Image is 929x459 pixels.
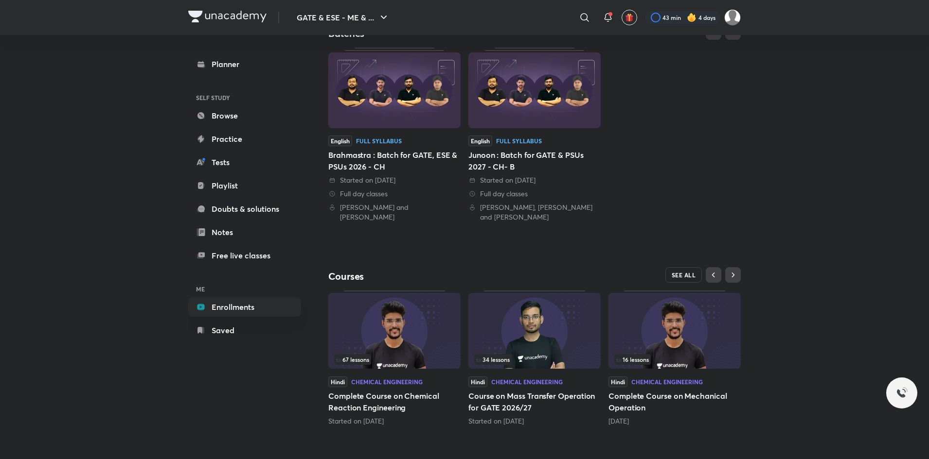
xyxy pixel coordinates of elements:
[468,52,601,128] img: Thumbnail
[328,293,461,369] img: Thumbnail
[351,379,423,385] div: Chemical Engineering
[687,13,697,22] img: streak
[468,390,601,413] h5: Course on Mass Transfer Operation for GATE 2026/27
[328,136,352,146] span: English
[188,321,301,340] a: Saved
[896,387,908,399] img: ttu
[328,52,461,128] img: Thumbnail
[468,290,601,425] div: Course on Mass Transfer Operation for GATE 2026/27
[608,293,741,369] img: Thumbnail
[631,379,703,385] div: Chemical Engineering
[188,106,301,125] a: Browse
[476,357,510,362] span: 34 lessons
[188,199,301,219] a: Doubts & solutions
[614,354,735,365] div: infosection
[328,149,461,172] div: Brahmastra : Batch for GATE, ESE & PSUs 2026 - CH
[468,48,601,222] a: ThumbnailEnglishFull SyllabusJunoon : Batch for GATE & PSUs 2027 - CH- B Started on [DATE] Full d...
[188,246,301,265] a: Free live classes
[724,9,741,26] img: Prakhar Mishra
[334,354,455,365] div: left
[291,8,395,27] button: GATE & ESE - ME & ...
[188,54,301,74] a: Planner
[468,136,492,146] span: English
[614,354,735,365] div: left
[468,149,601,172] div: Junoon : Batch for GATE & PSUs 2027 - CH- B
[496,138,542,144] div: Full Syllabus
[474,354,595,365] div: left
[188,89,301,106] h6: SELF STUDY
[468,293,601,369] img: Thumbnail
[188,281,301,297] h6: ME
[188,176,301,195] a: Playlist
[328,390,461,413] h5: Complete Course on Chemical Reaction Engineering
[474,354,595,365] div: infocontainer
[468,189,601,199] div: Full day classes
[188,11,267,25] a: Company Logo
[188,129,301,149] a: Practice
[608,390,741,413] h5: Complete Course on Mechanical Operation
[188,153,301,172] a: Tests
[328,203,461,222] div: Devendra Poonia and Ankur Bansal
[616,357,649,362] span: 16 lessons
[328,290,461,425] div: Complete Course on Chemical Reaction Engineering
[328,48,461,222] a: ThumbnailEnglishFull SyllabusBrahmastra : Batch for GATE, ESE & PSUs 2026 - CH Started on [DATE] ...
[468,203,601,222] div: Devendra Poonia, Manish Rajput and Aman Raj
[608,416,741,426] div: 2 months ago
[622,10,637,25] button: avatar
[328,175,461,185] div: Started on 31 Jul 2025
[188,297,301,317] a: Enrollments
[356,138,402,144] div: Full Syllabus
[625,13,634,22] img: avatar
[468,416,601,426] div: Started on Jul 24
[328,416,461,426] div: Started on Aug 29
[672,272,696,278] span: SEE ALL
[491,379,563,385] div: Chemical Engineering
[468,175,601,185] div: Started on 27 Jun 2025
[336,357,369,362] span: 67 lessons
[328,270,535,283] h4: Courses
[328,376,347,387] span: Hindi
[608,376,627,387] span: Hindi
[328,189,461,199] div: Full day classes
[614,354,735,365] div: infocontainer
[188,222,301,242] a: Notes
[188,11,267,22] img: Company Logo
[334,354,455,365] div: infocontainer
[334,354,455,365] div: infosection
[468,376,487,387] span: Hindi
[474,354,595,365] div: infosection
[608,290,741,425] div: Complete Course on Mechanical Operation
[665,267,702,283] button: SEE ALL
